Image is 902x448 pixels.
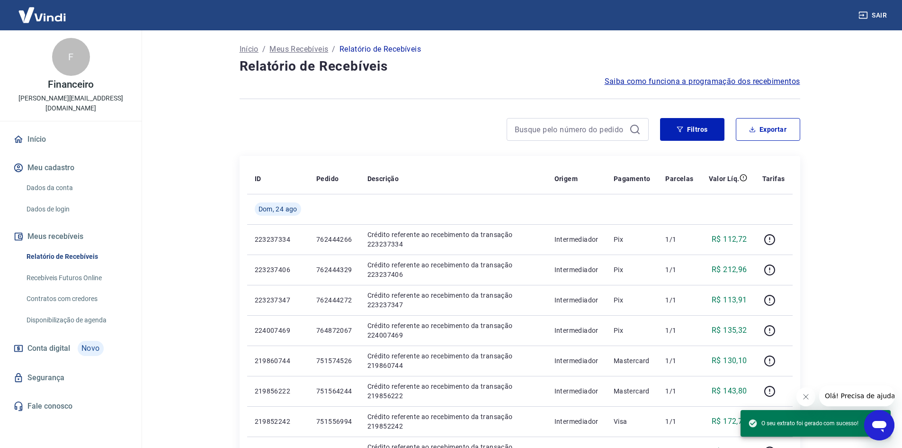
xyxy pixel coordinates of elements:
iframe: Botão para abrir a janela de mensagens [864,410,894,440]
p: 219852242 [255,417,301,426]
p: Mastercard [614,356,651,366]
p: [PERSON_NAME][EMAIL_ADDRESS][DOMAIN_NAME] [8,93,134,113]
p: Intermediador [554,326,598,335]
p: ID [255,174,261,183]
p: Crédito referente ao recebimento da transação 223237406 [367,260,539,279]
p: Intermediador [554,295,598,305]
a: Segurança [11,367,130,388]
p: 762444266 [316,235,352,244]
a: Fale conosco [11,396,130,417]
span: Novo [78,341,104,356]
p: Intermediador [554,265,598,274]
a: Início [240,44,259,55]
p: 1/1 [665,356,693,366]
p: Financeiro [48,80,94,90]
a: Disponibilização de agenda [23,311,130,330]
iframe: Mensagem da empresa [819,385,894,406]
a: Dados de login [23,200,130,219]
p: Crédito referente ao recebimento da transação 219852242 [367,412,539,431]
p: R$ 212,96 [712,264,747,275]
p: 223237406 [255,265,301,274]
iframe: Fechar mensagem [796,387,815,406]
p: Descrição [367,174,399,183]
p: R$ 130,10 [712,355,747,366]
img: Vindi [11,0,73,29]
a: Relatório de Recebíveis [23,247,130,266]
p: Mastercard [614,386,651,396]
p: Pix [614,295,651,305]
a: Contratos com credores [23,289,130,309]
span: Olá! Precisa de ajuda? [6,7,80,14]
h4: Relatório de Recebíveis [240,57,800,76]
p: 764872067 [316,326,352,335]
span: Dom, 24 ago [259,204,297,214]
p: 751574526 [316,356,352,366]
p: 219856222 [255,386,301,396]
p: 1/1 [665,295,693,305]
p: Crédito referente ao recebimento da transação 219856222 [367,382,539,401]
p: 1/1 [665,235,693,244]
div: F [52,38,90,76]
p: 762444329 [316,265,352,274]
p: Pix [614,326,651,335]
p: Crédito referente ao recebimento da transação 223237334 [367,230,539,249]
button: Exportar [736,118,800,141]
p: 1/1 [665,326,693,335]
p: Crédito referente ao recebimento da transação 224007469 [367,321,539,340]
p: Origem [554,174,578,183]
p: Valor Líq. [709,174,740,183]
p: 223237334 [255,235,301,244]
p: Pix [614,235,651,244]
p: Parcelas [665,174,693,183]
p: Relatório de Recebíveis [339,44,421,55]
p: Intermediador [554,235,598,244]
p: R$ 172,76 [712,416,747,427]
button: Filtros [660,118,724,141]
a: Recebíveis Futuros Online [23,268,130,288]
input: Busque pelo número do pedido [515,122,625,137]
p: 224007469 [255,326,301,335]
p: / [332,44,335,55]
p: R$ 135,32 [712,325,747,336]
p: R$ 113,91 [712,294,747,306]
p: Pix [614,265,651,274]
p: Intermediador [554,386,598,396]
p: 762444272 [316,295,352,305]
p: 751556994 [316,417,352,426]
a: Meus Recebíveis [269,44,328,55]
p: R$ 143,80 [712,385,747,397]
p: Tarifas [762,174,785,183]
p: Crédito referente ao recebimento da transação 219860744 [367,351,539,370]
p: 1/1 [665,265,693,274]
button: Meu cadastro [11,157,130,178]
a: Dados da conta [23,178,130,198]
button: Meus recebíveis [11,226,130,247]
button: Sair [857,7,891,24]
p: Crédito referente ao recebimento da transação 223237347 [367,291,539,310]
p: 219860744 [255,356,301,366]
p: Visa [614,417,651,426]
p: 1/1 [665,417,693,426]
p: 751564244 [316,386,352,396]
p: Intermediador [554,417,598,426]
p: 223237347 [255,295,301,305]
span: O seu extrato foi gerado com sucesso! [748,419,858,428]
a: Saiba como funciona a programação dos recebimentos [605,76,800,87]
p: 1/1 [665,386,693,396]
p: Pagamento [614,174,651,183]
p: Intermediador [554,356,598,366]
p: Pedido [316,174,339,183]
p: / [262,44,266,55]
a: Início [11,129,130,150]
p: R$ 112,72 [712,234,747,245]
a: Conta digitalNovo [11,337,130,360]
span: Conta digital [27,342,70,355]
